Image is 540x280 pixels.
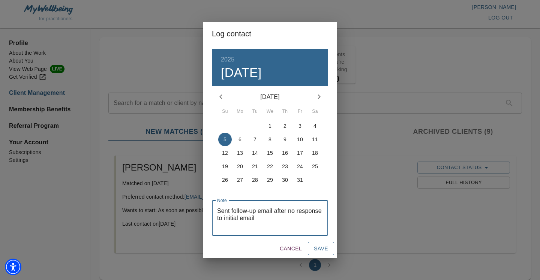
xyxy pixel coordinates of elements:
button: 18 [308,146,322,160]
span: Fr [293,108,307,115]
span: Tu [248,108,262,115]
button: 15 [263,146,277,160]
span: Th [278,108,292,115]
p: 24 [297,163,303,170]
p: 19 [222,163,228,170]
p: 16 [282,149,288,157]
p: 25 [312,163,318,170]
button: 22 [263,160,277,173]
button: 7 [248,133,262,146]
button: 27 [233,173,247,187]
button: 9 [278,133,292,146]
p: 27 [237,176,243,184]
p: 15 [267,149,273,157]
span: Sa [308,108,322,115]
button: 5 [218,133,232,146]
p: [DATE] [230,93,310,102]
button: 1 [263,119,277,133]
p: 12 [222,149,228,157]
p: 5 [223,136,226,143]
p: 13 [237,149,243,157]
button: 25 [308,160,322,173]
button: 19 [218,160,232,173]
p: 11 [312,136,318,143]
button: [DATE] [221,65,262,81]
button: 31 [293,173,307,187]
button: 17 [293,146,307,160]
p: 3 [298,122,301,130]
button: 30 [278,173,292,187]
button: 6 [233,133,247,146]
p: 30 [282,176,288,184]
p: 1 [268,122,271,130]
button: 10 [293,133,307,146]
button: 21 [248,160,262,173]
span: Mo [233,108,247,115]
p: 9 [283,136,286,143]
p: 17 [297,149,303,157]
button: 23 [278,160,292,173]
textarea: Sent follow-up email after no response to initial email [217,207,323,229]
p: 4 [313,122,316,130]
p: 2 [283,122,286,130]
button: 2 [278,119,292,133]
button: 28 [248,173,262,187]
button: 16 [278,146,292,160]
button: 11 [308,133,322,146]
p: 22 [267,163,273,170]
p: 18 [312,149,318,157]
p: 21 [252,163,258,170]
button: 14 [248,146,262,160]
p: 29 [267,176,273,184]
button: Save [308,242,334,256]
h2: Log contact [212,28,328,40]
button: 2025 [221,54,234,65]
p: 8 [268,136,271,143]
button: 8 [263,133,277,146]
div: Accessibility Menu [5,259,21,275]
button: 12 [218,146,232,160]
button: 20 [233,160,247,173]
button: 3 [293,119,307,133]
p: 14 [252,149,258,157]
p: 26 [222,176,228,184]
button: 4 [308,119,322,133]
p: 28 [252,176,258,184]
button: Cancel [277,242,305,256]
p: 7 [253,136,256,143]
button: 26 [218,173,232,187]
p: 31 [297,176,303,184]
span: Su [218,108,232,115]
button: 13 [233,146,247,160]
span: We [263,108,277,115]
p: 6 [238,136,241,143]
button: 29 [263,173,277,187]
p: 20 [237,163,243,170]
span: Cancel [280,244,302,253]
p: 10 [297,136,303,143]
span: Save [314,244,328,253]
button: 24 [293,160,307,173]
p: 23 [282,163,288,170]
